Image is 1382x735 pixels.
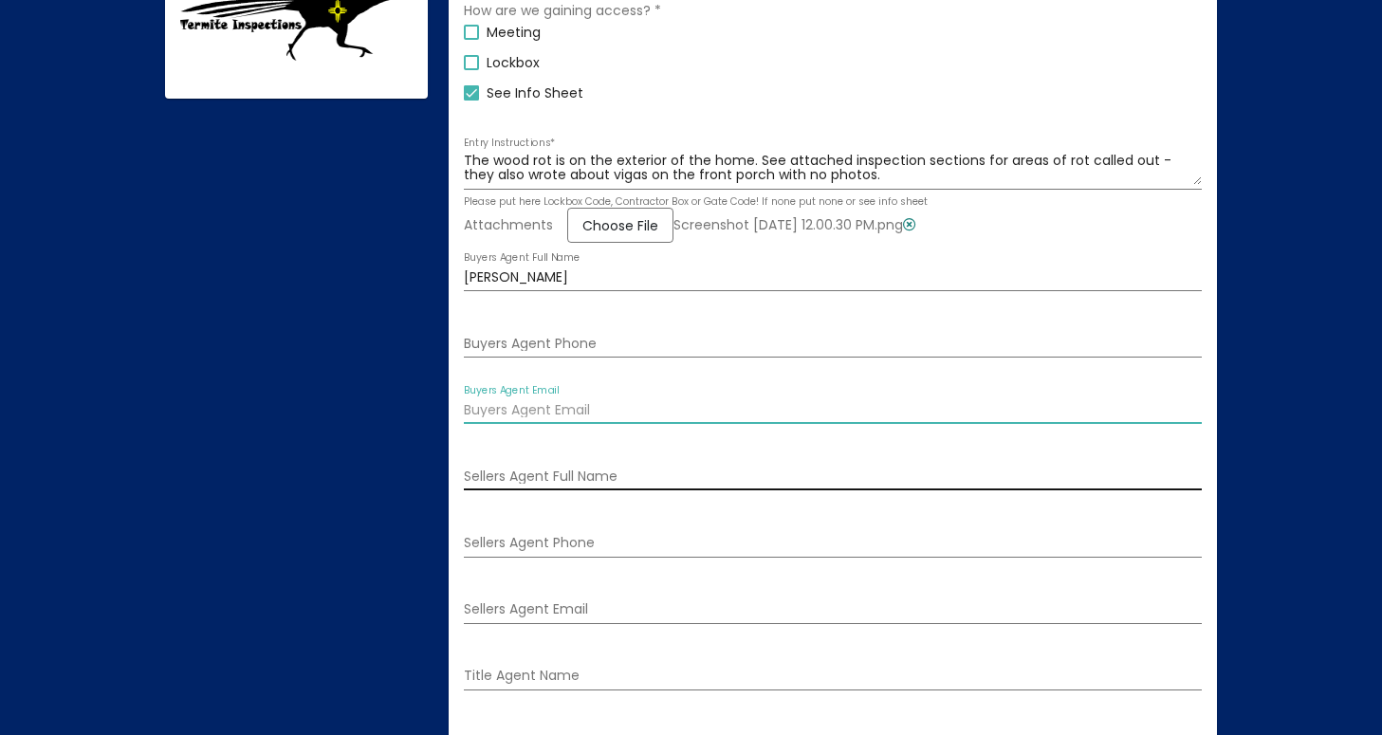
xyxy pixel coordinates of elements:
[582,216,658,235] span: Choose File
[464,337,1202,352] input: Buyers Agent Phone
[673,215,916,234] mat-hint: Screenshot [DATE] 12.00.30 PM.png
[464,403,1202,418] input: Buyers Agent Email
[464,536,1202,551] input: Sellers Agent Phone
[464,1,675,20] mat-label: How are we gaining access?
[487,21,541,44] span: Meeting
[487,51,540,74] span: Lockbox
[464,469,1202,485] input: Sellers Agent Full Name
[464,602,1202,617] input: Sellers Agent Email
[487,82,583,104] span: See Info Sheet
[567,208,673,243] button: Choose Files for Upload
[464,215,567,234] mat-label: Attachments
[464,270,1202,285] input: Buyers Agent Full Name
[464,669,1202,684] input: Title Agent Name
[464,196,928,208] mat-hint: Please put here Lockbox Code, Contractor Box or Gate Code! If none put none or see info sheet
